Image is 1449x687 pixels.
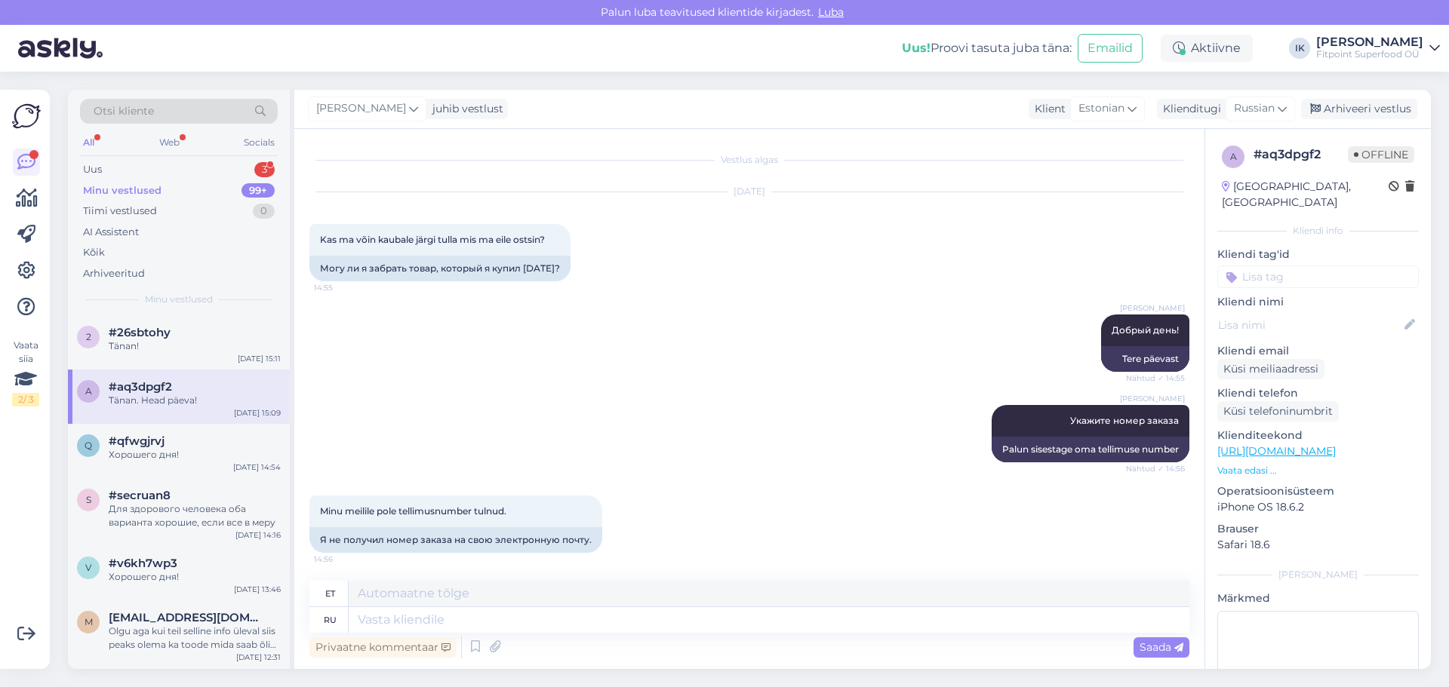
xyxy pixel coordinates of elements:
[233,462,281,473] div: [DATE] 14:54
[235,529,281,541] div: [DATE] 14:16
[1078,34,1143,63] button: Emailid
[85,616,93,627] span: m
[1217,247,1419,262] p: Kliendi tag'id
[1112,324,1179,336] span: Добрый день!
[1157,101,1221,117] div: Klienditugi
[236,652,281,663] div: [DATE] 12:31
[145,293,213,306] span: Minu vestlused
[85,562,91,573] span: v
[1078,100,1124,117] span: Estonian
[1029,101,1066,117] div: Klient
[1316,36,1423,48] div: [PERSON_NAME]
[94,103,154,119] span: Otsi kliente
[324,607,337,633] div: ru
[1316,36,1440,60] a: [PERSON_NAME]Fitpoint Superfood OÜ
[238,353,281,364] div: [DATE] 15:11
[234,407,281,419] div: [DATE] 15:09
[109,557,177,570] span: #v6kh7wp3
[1217,224,1419,238] div: Kliendi info
[12,393,39,406] div: 2 / 3
[902,41,931,55] b: Uus!
[109,394,281,407] div: Tänan. Head päeva!
[85,440,92,451] span: q
[309,637,457,658] div: Privaatne kommentaar
[1217,401,1339,422] div: Küsi telefoninumbrit
[83,183,162,198] div: Minu vestlused
[1217,359,1324,379] div: Küsi meiliaadressi
[814,5,848,19] span: Luba
[320,505,506,517] span: Minu meilile pole tellimusnumber tulnud.
[109,570,281,584] div: Хорошего дня!
[1217,444,1336,458] a: [URL][DOMAIN_NAME]
[1217,483,1419,499] p: Operatsioonisüsteem
[1217,590,1419,606] p: Märkmed
[83,245,105,260] div: Kõik
[1217,428,1419,443] p: Klienditeekond
[156,133,183,152] div: Web
[426,101,503,117] div: juhib vestlust
[1301,99,1417,119] div: Arhiveeri vestlus
[109,624,281,652] div: Olgu aga kui teil selline info üleval siis peaks olema ka toode mida saab õli kujul manustada ?
[12,339,39,406] div: Vaata siia
[1070,415,1179,426] span: Укажите номер заказа
[992,437,1189,462] div: Palun sisestage oma tellimuse number
[1217,537,1419,553] p: Safari 18.6
[1101,346,1189,372] div: Tere päevast
[109,502,281,529] div: Для здорового человека оба варианта хорошие, если все в меру
[314,282,371,293] span: 14:55
[1120,393,1185,404] span: [PERSON_NAME]
[314,554,371,565] span: 14:56
[1161,35,1253,62] div: Aktiivne
[80,133,97,152] div: All
[1254,146,1348,164] div: # aq3dpgf2
[309,185,1189,198] div: [DATE]
[83,225,139,240] div: AI Assistent
[1217,521,1419,537] p: Brauser
[1217,499,1419,515] p: iPhone OS 18.6.2
[1217,385,1419,401] p: Kliendi telefon
[241,183,275,198] div: 99+
[902,39,1072,57] div: Proovi tasuta juba täna:
[1234,100,1275,117] span: Russian
[1217,294,1419,310] p: Kliendi nimi
[109,326,171,339] span: #26sbtohy
[1218,317,1401,333] input: Lisa nimi
[1126,373,1185,384] span: Nähtud ✓ 14:55
[1217,568,1419,581] div: [PERSON_NAME]
[254,162,275,177] div: 3
[12,102,41,130] img: Askly Logo
[309,527,602,553] div: Я не получил номер заказа на свою электронную почту.
[1348,146,1414,163] span: Offline
[85,385,92,397] span: a
[1126,463,1185,474] span: Nähtud ✓ 14:56
[1230,151,1237,162] span: a
[109,380,172,394] span: #aq3dpgf2
[1217,464,1419,477] p: Vaata edasi ...
[83,266,145,281] div: Arhiveeritud
[109,339,281,353] div: Tänan!
[1217,265,1419,288] input: Lisa tag
[109,448,281,462] div: Хорошего дня!
[234,584,281,595] div: [DATE] 13:46
[86,494,91,505] span: s
[109,611,266,624] span: meerily.laas@mail.ee
[1316,48,1423,60] div: Fitpoint Superfood OÜ
[1289,38,1310,59] div: IK
[309,153,1189,167] div: Vestlus algas
[1120,302,1185,314] span: [PERSON_NAME]
[1222,179,1389,210] div: [GEOGRAPHIC_DATA], [GEOGRAPHIC_DATA]
[316,100,406,117] span: [PERSON_NAME]
[253,204,275,219] div: 0
[86,331,91,342] span: 2
[109,434,165,448] span: #qfwgjrvj
[109,489,171,502] span: #secruan8
[320,234,545,245] span: Kas ma võin kaubale järgi tulla mis ma eile ostsin?
[325,581,335,606] div: et
[241,133,278,152] div: Socials
[1217,343,1419,359] p: Kliendi email
[309,256,571,281] div: Могу ли я забрать товар, который я купил [DATE]?
[83,204,157,219] div: Tiimi vestlused
[83,162,102,177] div: Uus
[1140,640,1183,654] span: Saada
